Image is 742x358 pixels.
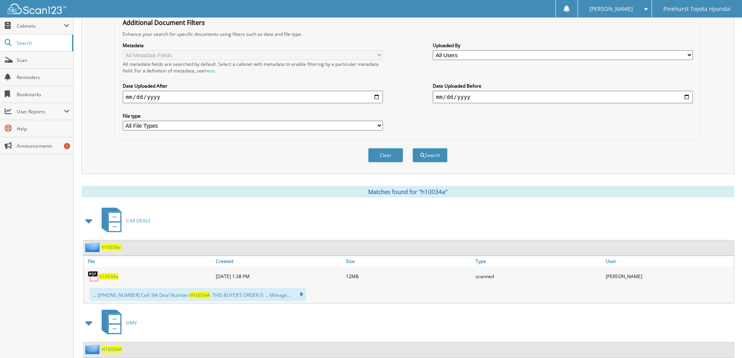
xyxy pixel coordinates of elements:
[663,7,731,11] span: Pinehurst Toyota Hyundai
[126,217,151,224] span: CAR DEALS
[17,74,69,81] span: Reminders
[126,319,137,326] span: DMV
[433,91,693,103] input: end
[344,256,474,266] a: Size
[17,91,69,98] span: Bookmarks
[703,321,742,358] iframe: Chat Widget
[214,268,344,284] div: [DATE] 1:38 PM
[474,268,604,284] div: scanned
[102,346,122,353] a: H10034A
[123,91,383,103] input: start
[17,40,68,46] span: Search
[99,273,118,280] a: h10034a
[85,344,102,354] img: folder2.png
[344,268,474,284] div: 12MB
[604,268,734,284] div: [PERSON_NAME]
[190,292,210,298] span: H10034A
[214,256,344,266] a: Created
[17,125,69,132] span: Help
[84,256,214,266] a: File
[123,42,383,49] label: Metadata
[8,4,66,14] img: scan123-logo-white.svg
[123,113,383,119] label: File type
[123,61,383,74] div: All metadata fields are searched by default. Select a cabinet with metadata to enable filtering b...
[97,205,151,236] a: CAR DEALS
[90,288,306,301] div: ... )[PHONE_NUMBER] Cell: NA Deal Number: . THIS BUYER'S ORDER IS ... Mileage...
[17,143,69,149] span: Announcements
[204,67,215,74] a: here
[474,256,604,266] a: Type
[604,256,734,266] a: User
[64,143,70,149] div: 1
[97,307,137,338] a: DMV
[102,244,121,250] a: h10034a
[433,83,693,89] label: Date Uploaded Before
[88,270,99,282] img: PDF.png
[17,23,64,29] span: Cabinets
[433,42,693,49] label: Uploaded By
[81,186,734,198] div: Matches found for "h10034a"
[589,7,633,11] span: [PERSON_NAME]
[17,108,64,115] span: User Reports
[368,148,403,162] button: Clear
[412,148,448,162] button: Search
[123,83,383,89] label: Date Uploaded After
[85,242,102,252] img: folder2.png
[119,18,209,27] legend: Additional Document Filters
[119,31,697,37] div: Enhance your search for specific documents using filters such as date and file type.
[17,57,69,63] span: Scan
